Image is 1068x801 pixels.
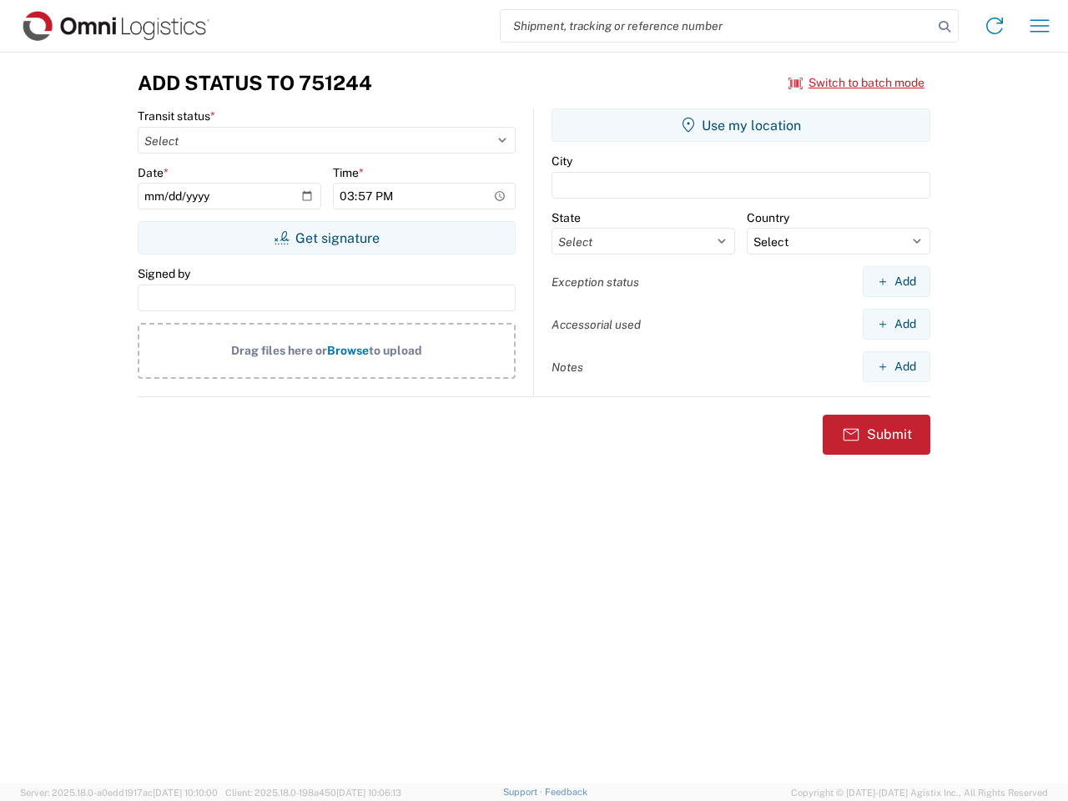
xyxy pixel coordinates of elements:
[863,351,930,382] button: Add
[225,788,401,798] span: Client: 2025.18.0-198a450
[327,344,369,357] span: Browse
[552,317,641,332] label: Accessorial used
[503,787,545,797] a: Support
[823,415,930,455] button: Submit
[552,108,930,142] button: Use my location
[333,165,364,180] label: Time
[863,309,930,340] button: Add
[138,266,190,281] label: Signed by
[788,69,924,97] button: Switch to batch mode
[552,210,581,225] label: State
[501,10,933,42] input: Shipment, tracking or reference number
[552,360,583,375] label: Notes
[552,154,572,169] label: City
[231,344,327,357] span: Drag files here or
[791,785,1048,800] span: Copyright © [DATE]-[DATE] Agistix Inc., All Rights Reserved
[138,108,215,123] label: Transit status
[138,221,516,254] button: Get signature
[138,71,372,95] h3: Add Status to 751244
[138,165,169,180] label: Date
[747,210,789,225] label: Country
[20,788,218,798] span: Server: 2025.18.0-a0edd1917ac
[545,787,587,797] a: Feedback
[336,788,401,798] span: [DATE] 10:06:13
[552,275,639,290] label: Exception status
[863,266,930,297] button: Add
[153,788,218,798] span: [DATE] 10:10:00
[369,344,422,357] span: to upload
